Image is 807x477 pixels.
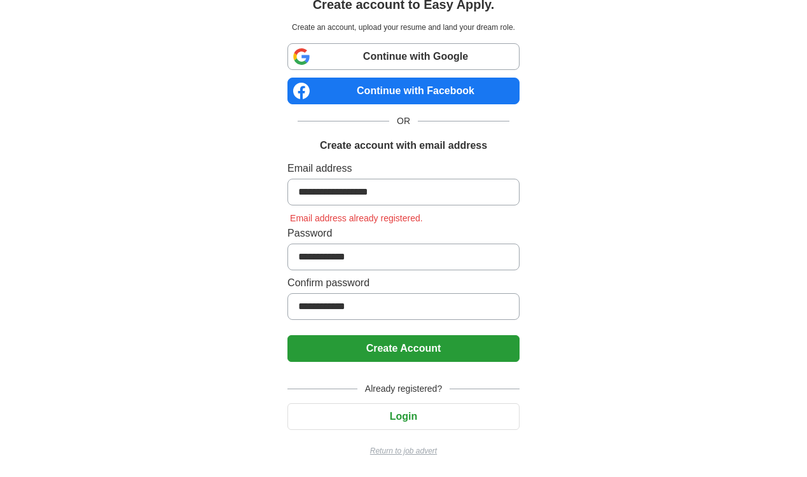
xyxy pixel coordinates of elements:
span: Already registered? [357,382,450,396]
p: Create an account, upload your resume and land your dream role. [290,22,517,33]
label: Password [287,226,520,241]
button: Login [287,403,520,430]
label: Confirm password [287,275,520,291]
button: Create Account [287,335,520,362]
a: Return to job advert [287,445,520,457]
label: Email address [287,161,520,176]
a: Continue with Google [287,43,520,70]
span: OR [389,114,418,128]
a: Login [287,411,520,422]
span: Email address already registered. [287,213,425,223]
h1: Create account with email address [320,138,487,153]
a: Continue with Facebook [287,78,520,104]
